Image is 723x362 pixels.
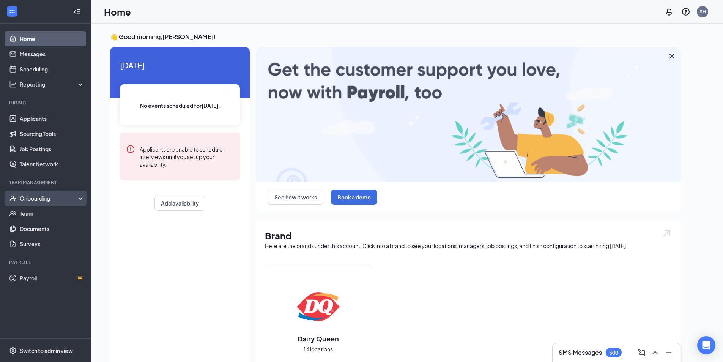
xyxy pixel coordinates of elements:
[20,236,85,251] a: Surveys
[699,8,706,15] div: SH
[667,52,676,61] svg: Cross
[126,145,135,154] svg: Error
[104,5,131,18] h1: Home
[120,59,240,71] span: [DATE]
[20,31,85,46] a: Home
[662,229,672,238] img: open.6027fd2a22e1237b5b06.svg
[665,7,674,16] svg: Notifications
[609,349,618,356] div: 500
[681,7,690,16] svg: QuestionInfo
[9,259,83,266] div: Payroll
[20,141,85,156] a: Job Postings
[140,101,220,110] span: No events scheduled for [DATE] .
[265,242,672,250] div: Here are the brands under this account. Click into a brand to see your locations, managers, job p...
[9,81,17,88] svg: Analysis
[559,348,602,357] h3: SMS Messages
[256,47,681,182] img: payroll-large.gif
[9,100,83,106] div: Hiring
[664,348,673,357] svg: Minimize
[697,336,715,354] div: Open Intercom Messenger
[20,111,85,126] a: Applicants
[303,345,333,353] span: 14 locations
[20,194,78,202] div: Onboarding
[265,229,672,242] h1: Brand
[20,62,85,77] a: Scheduling
[9,347,17,354] svg: Settings
[140,145,234,168] div: Applicants are unable to schedule interviews until you set up your availability.
[20,221,85,236] a: Documents
[154,196,205,211] button: Add availability
[20,81,85,88] div: Reporting
[20,270,85,286] a: PayrollCrown
[20,206,85,221] a: Team
[9,194,17,202] svg: UserCheck
[20,46,85,62] a: Messages
[290,334,347,343] h2: Dairy Queen
[20,126,85,141] a: Sourcing Tools
[110,33,681,41] h3: 👋 Good morning, [PERSON_NAME] !
[651,348,660,357] svg: ChevronUp
[268,190,323,205] button: See how it works
[663,346,675,359] button: Minimize
[637,348,646,357] svg: ComposeMessage
[331,190,377,205] button: Book a demo
[20,156,85,172] a: Talent Network
[649,346,661,359] button: ChevronUp
[294,282,342,331] img: Dairy Queen
[20,347,73,354] div: Switch to admin view
[9,179,83,186] div: Team Management
[73,8,81,16] svg: Collapse
[635,346,647,359] button: ComposeMessage
[8,8,16,15] svg: WorkstreamLogo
